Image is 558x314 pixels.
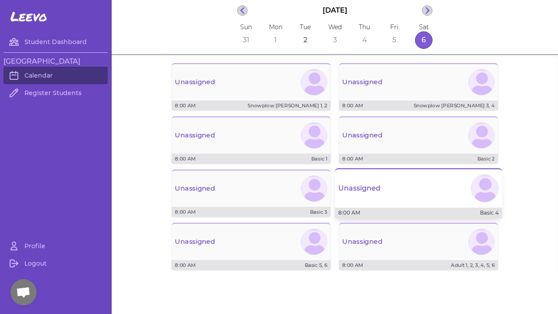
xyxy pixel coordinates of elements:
[175,184,215,193] p: Unassigned
[267,31,284,49] button: 1
[172,116,331,164] button: Unassigned8:00 AMBasic 1
[339,223,498,270] button: Unassigned8:00 AMAdult 1, 2, 3, 4, 5, 6
[3,33,108,51] a: Student Dashboard
[338,184,381,193] p: Unassigned
[323,5,347,16] p: [DATE]
[10,279,37,305] a: Open chat
[175,78,215,86] p: Unassigned
[392,209,499,216] p: Basic 4
[342,155,363,162] p: 8:00 AM
[342,238,382,246] p: Unassigned
[393,262,495,268] p: Adult 1, 2, 3, 4, 5, 6
[385,31,403,49] button: 5
[226,208,327,215] p: Basic 3
[390,23,398,31] p: Fri
[172,170,331,217] button: Unassigned8:00 AMBasic 3
[3,84,108,102] a: Register Students
[339,116,498,164] button: Unassigned8:00 AMBasic 2
[415,31,432,49] button: 6
[342,131,382,140] p: Unassigned
[226,155,327,162] p: Basic 1
[326,31,344,49] button: 3
[172,223,331,270] button: Unassigned8:00 AMBasic 5, 6
[328,23,342,31] p: Wed
[10,9,47,24] span: Leevo
[175,208,196,215] p: 8:00 AM
[226,102,327,109] p: Snowplow [PERSON_NAME] 1, 2
[3,255,108,272] a: Logout
[226,262,327,268] p: Basic 5, 6
[342,102,363,109] p: 8:00 AM
[175,102,196,109] p: 8:00 AM
[175,238,215,246] p: Unassigned
[300,23,311,31] p: Tue
[3,56,108,67] h3: [GEOGRAPHIC_DATA]
[175,131,215,140] p: Unassigned
[393,155,495,162] p: Basic 2
[393,102,495,109] p: Snowplow [PERSON_NAME] 3, 4
[342,78,382,86] p: Unassigned
[359,23,370,31] p: Thu
[3,67,108,84] a: Calendar
[419,23,429,31] p: Sat
[175,262,196,268] p: 8:00 AM
[175,155,196,162] p: 8:00 AM
[3,237,108,255] a: Profile
[237,31,255,49] button: 31
[172,63,331,110] button: Unassigned8:00 AMSnowplow [PERSON_NAME] 1, 2
[296,31,314,49] button: 2
[356,31,373,49] button: 4
[339,63,498,110] button: Unassigned8:00 AMSnowplow [PERSON_NAME] 3, 4
[338,209,360,216] p: 8:00 AM
[342,262,363,268] p: 8:00 AM
[240,23,252,31] p: Sun
[335,168,502,218] button: Unassigned8:00 AMBasic 4
[269,23,282,31] p: Mon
